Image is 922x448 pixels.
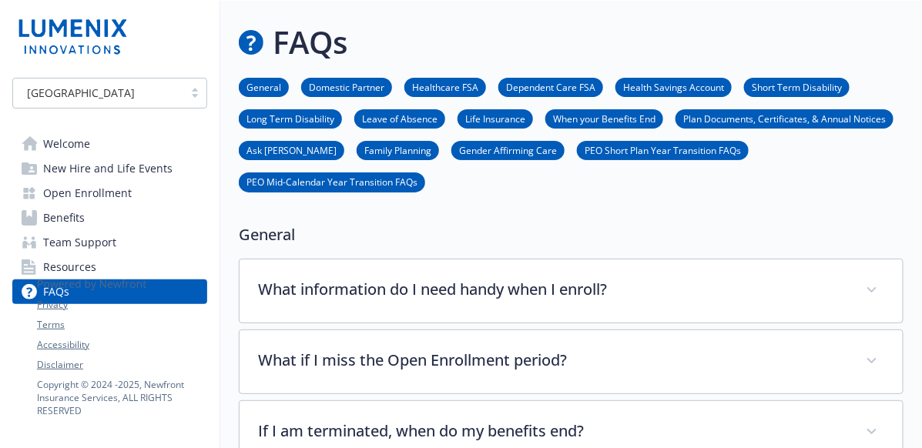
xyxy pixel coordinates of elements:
a: Resources [12,255,207,279]
a: Life Insurance [458,111,533,125]
span: Open Enrollment [43,181,132,206]
a: Family Planning [357,142,439,157]
span: [GEOGRAPHIC_DATA] [27,85,135,101]
a: Short Term Disability [744,79,850,94]
a: Team Support [12,230,207,255]
p: If I am terminated, when do my benefits end? [258,420,847,443]
span: Welcome [43,132,90,156]
span: [GEOGRAPHIC_DATA] [21,85,176,101]
a: Disclaimer [37,358,206,372]
p: What information do I need handy when I enroll? [258,278,847,301]
a: New Hire and Life Events [12,156,207,181]
span: Team Support [43,230,116,255]
a: Benefits [12,206,207,230]
span: Benefits [43,206,85,230]
a: PEO Mid-Calendar Year Transition FAQs [239,174,425,189]
div: What information do I need handy when I enroll? [240,259,903,323]
h1: FAQs [273,19,347,65]
a: General [239,79,289,94]
a: Long Term Disability [239,111,342,125]
a: Open Enrollment [12,181,207,206]
a: Welcome [12,132,207,156]
a: Terms [37,318,206,332]
a: Dependent Care FSA [498,79,603,94]
p: General [239,223,904,246]
a: Ask [PERSON_NAME] [239,142,344,157]
span: New Hire and Life Events [43,156,173,181]
a: Plan Documents, Certificates, & Annual Notices [676,111,894,125]
a: Domestic Partner [301,79,392,94]
a: Gender Affirming Care [451,142,565,157]
a: Accessibility [37,338,206,352]
a: Health Savings Account [615,79,732,94]
a: PEO Short Plan Year Transition FAQs [577,142,749,157]
a: Leave of Absence [354,111,445,125]
p: Copyright © 2024 - 2025 , Newfront Insurance Services, ALL RIGHTS RESERVED [37,378,206,417]
p: What if I miss the Open Enrollment period? [258,349,847,372]
div: What if I miss the Open Enrollment period? [240,330,903,393]
a: Privacy [37,298,206,312]
a: When your Benefits End [545,111,663,125]
a: Healthcare FSA [404,79,486,94]
a: FAQs [12,279,207,304]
